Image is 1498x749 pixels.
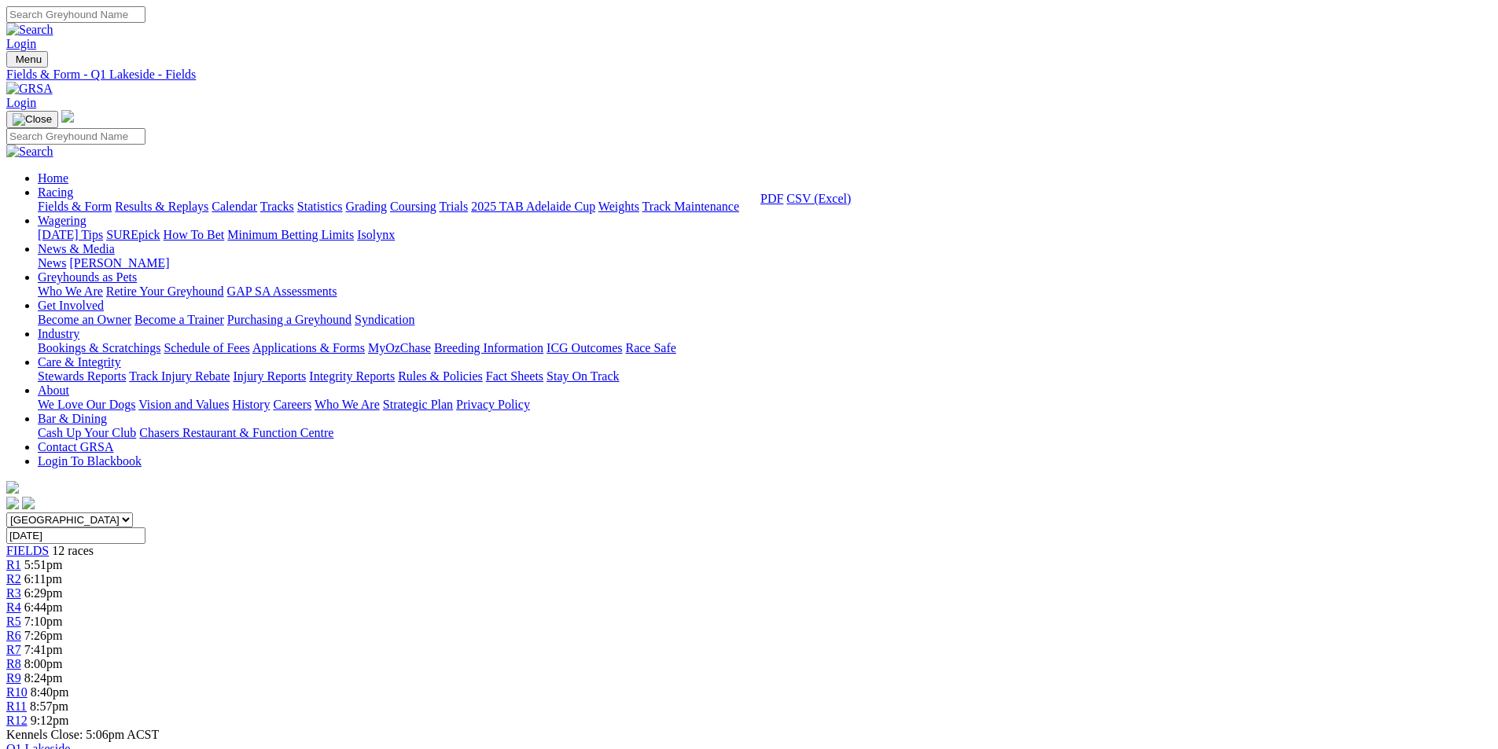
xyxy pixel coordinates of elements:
[346,200,387,213] a: Grading
[38,369,1492,384] div: Care & Integrity
[38,454,142,468] a: Login To Blackbook
[24,629,63,642] span: 7:26pm
[260,200,294,213] a: Tracks
[38,341,160,354] a: Bookings & Scratchings
[486,369,543,383] a: Fact Sheets
[38,426,1492,440] div: Bar & Dining
[24,572,62,586] span: 6:11pm
[6,657,21,670] a: R8
[760,192,783,205] a: PDF
[456,398,530,411] a: Privacy Policy
[38,313,131,326] a: Become an Owner
[134,313,224,326] a: Become a Trainer
[390,200,436,213] a: Coursing
[6,714,28,727] a: R12
[6,23,53,37] img: Search
[233,369,306,383] a: Injury Reports
[61,110,74,123] img: logo-grsa-white.png
[547,341,622,354] a: ICG Outcomes
[786,192,851,205] a: CSV (Excel)
[24,600,63,614] span: 6:44pm
[547,369,619,383] a: Stay On Track
[24,558,63,571] span: 5:51pm
[6,82,53,96] img: GRSA
[38,355,121,369] a: Care & Integrity
[6,629,21,642] a: R6
[38,398,1492,412] div: About
[6,728,159,741] span: Kennels Close: 5:06pm ACST
[315,398,380,411] a: Who We Are
[760,192,851,206] div: Download
[434,341,543,354] a: Breeding Information
[38,327,79,340] a: Industry
[309,369,395,383] a: Integrity Reports
[625,341,675,354] a: Race Safe
[38,228,103,241] a: [DATE] Tips
[13,113,52,126] img: Close
[164,228,225,241] a: How To Bet
[138,398,229,411] a: Vision and Values
[368,341,431,354] a: MyOzChase
[6,96,36,109] a: Login
[471,200,595,213] a: 2025 TAB Adelaide Cup
[398,369,483,383] a: Rules & Policies
[227,228,354,241] a: Minimum Betting Limits
[6,51,48,68] button: Toggle navigation
[38,214,86,227] a: Wagering
[38,412,107,425] a: Bar & Dining
[227,313,351,326] a: Purchasing a Greyhound
[6,699,27,713] a: R11
[106,228,160,241] a: SUREpick
[6,685,28,699] a: R10
[38,369,126,383] a: Stewards Reports
[38,270,137,284] a: Greyhounds as Pets
[38,200,1492,214] div: Racing
[38,171,68,185] a: Home
[6,481,19,494] img: logo-grsa-white.png
[357,228,395,241] a: Isolynx
[38,440,113,453] a: Contact GRSA
[439,200,468,213] a: Trials
[227,285,337,298] a: GAP SA Assessments
[297,200,343,213] a: Statistics
[355,313,414,326] a: Syndication
[642,200,739,213] a: Track Maintenance
[24,586,63,600] span: 6:29pm
[31,685,69,699] span: 8:40pm
[24,615,63,628] span: 7:10pm
[6,600,21,614] a: R4
[31,714,69,727] span: 9:12pm
[38,185,73,199] a: Racing
[383,398,453,411] a: Strategic Plan
[273,398,311,411] a: Careers
[22,497,35,509] img: twitter.svg
[115,200,208,213] a: Results & Replays
[6,37,36,50] a: Login
[6,615,21,628] a: R5
[129,369,230,383] a: Track Injury Rebate
[38,299,104,312] a: Get Involved
[164,341,249,354] a: Schedule of Fees
[38,256,66,270] a: News
[6,643,21,656] a: R7
[38,384,69,397] a: About
[24,657,63,670] span: 8:00pm
[6,527,145,544] input: Select date
[6,586,21,600] a: R3
[6,68,1492,82] a: Fields & Form - Q1 Lakeside - Fields
[6,111,58,128] button: Toggle navigation
[38,285,1492,299] div: Greyhounds as Pets
[38,313,1492,327] div: Get Involved
[6,572,21,586] a: R2
[6,671,21,685] a: R9
[38,242,115,255] a: News & Media
[6,544,49,557] span: FIELDS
